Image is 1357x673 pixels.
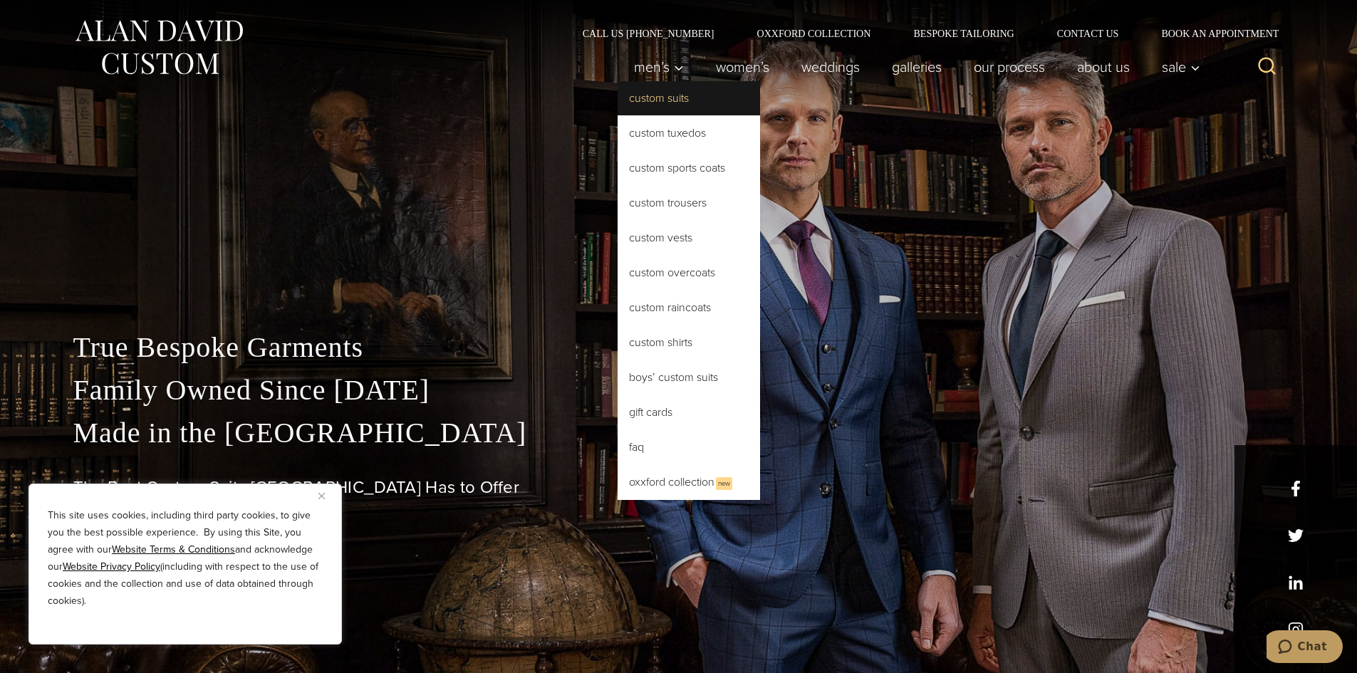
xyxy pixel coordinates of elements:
[618,395,760,429] a: Gift Cards
[700,53,785,81] a: Women’s
[618,465,760,500] a: Oxxford CollectionNew
[618,325,760,360] a: Custom Shirts
[785,53,875,81] a: weddings
[1036,28,1140,38] a: Contact Us
[618,221,760,255] a: Custom Vests
[735,28,892,38] a: Oxxford Collection
[1061,53,1145,81] a: About Us
[618,53,1207,81] nav: Primary Navigation
[112,542,235,557] a: Website Terms & Conditions
[561,28,1284,38] nav: Secondary Navigation
[618,186,760,220] a: Custom Trousers
[1140,28,1284,38] a: Book an Appointment
[618,360,760,395] a: Boys’ Custom Suits
[1250,50,1284,84] button: View Search Form
[48,507,323,610] p: This site uses cookies, including third party cookies, to give you the best possible experience. ...
[318,493,325,499] img: Close
[618,151,760,185] a: Custom Sports Coats
[618,116,760,150] a: Custom Tuxedos
[875,53,957,81] a: Galleries
[618,256,760,290] a: Custom Overcoats
[1267,630,1343,666] iframe: Opens a widget where you can chat to one of our agents
[957,53,1061,81] a: Our Process
[618,291,760,325] a: Custom Raincoats
[716,477,732,490] span: New
[63,559,160,574] a: Website Privacy Policy
[618,430,760,464] a: FAQ
[73,326,1284,454] p: True Bespoke Garments Family Owned Since [DATE] Made in the [GEOGRAPHIC_DATA]
[618,81,760,115] a: Custom Suits
[73,477,1284,498] h1: The Best Custom Suits [GEOGRAPHIC_DATA] Has to Offer
[318,487,336,504] button: Close
[73,16,244,79] img: Alan David Custom
[892,28,1035,38] a: Bespoke Tailoring
[561,28,736,38] a: Call Us [PHONE_NUMBER]
[618,53,700,81] button: Men’s sub menu toggle
[1145,53,1207,81] button: Sale sub menu toggle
